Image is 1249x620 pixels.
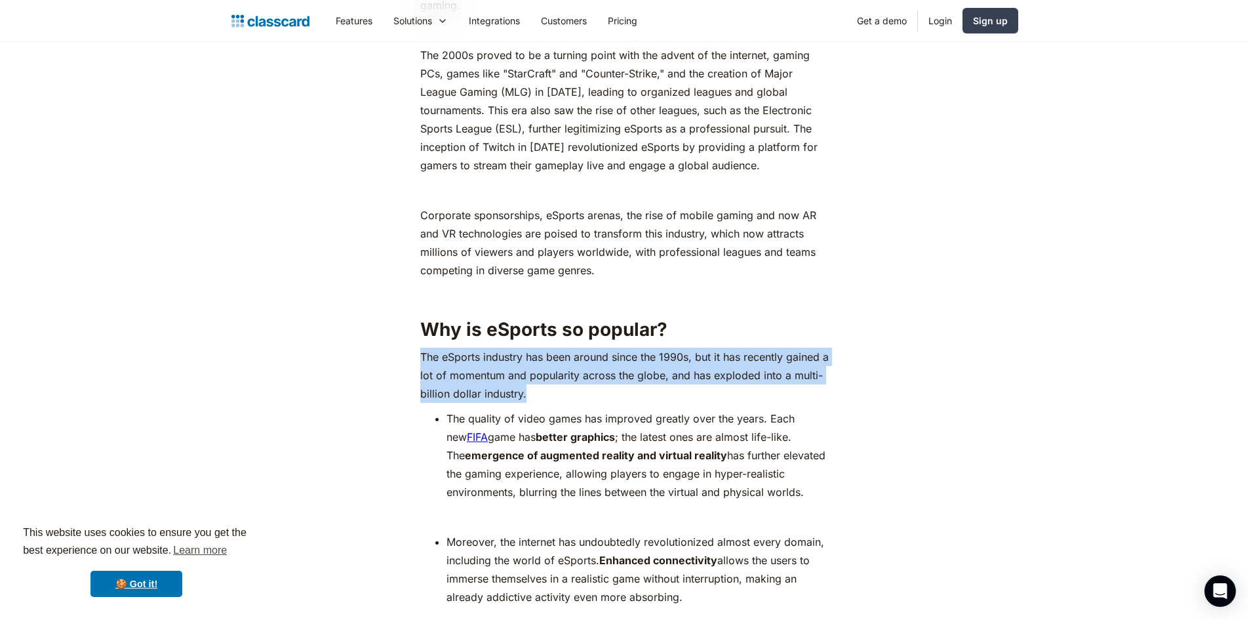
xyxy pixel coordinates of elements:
a: dismiss cookie message [90,571,182,597]
a: Login [918,6,962,35]
div: Sign up [973,14,1008,28]
strong: Enhanced connectivity [599,554,717,567]
p: The eSports industry has been around since the 1990s, but it has recently gained a lot of momentu... [420,348,829,403]
strong: emergence of augmented reality and virtual reality [465,449,727,462]
div: Open Intercom Messenger [1204,575,1236,607]
div: Solutions [383,6,458,35]
p: The 2000s proved to be a turning point with the advent of the internet, gaming PCs, games like "S... [420,46,829,175]
strong: Why is eSports so popular? [420,318,667,341]
div: Solutions [393,14,432,28]
a: FIFA [467,430,488,444]
li: The quality of video games has improved greatly over the years. Each new game has ; the latest on... [446,409,829,501]
a: Integrations [458,6,530,35]
a: Sign up [962,8,1018,33]
div: cookieconsent [10,512,262,610]
a: Customers [530,6,597,35]
a: Pricing [597,6,648,35]
a: Get a demo [846,6,917,35]
a: Features [325,6,383,35]
strong: better graphics [536,430,615,444]
p: ‍ [420,181,829,199]
li: Moreover, the internet has undoubtedly revolutionized almost every domain, including the world of... [446,533,829,606]
p: Corporate sponsorships, eSports arenas, the rise of mobile gaming and now AR and VR technologies ... [420,206,829,279]
p: ‍ [420,286,829,304]
span: This website uses cookies to ensure you get the best experience on our website. [23,525,250,560]
a: learn more about cookies [171,541,229,560]
a: home [231,12,309,30]
p: ‍ [420,508,829,526]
